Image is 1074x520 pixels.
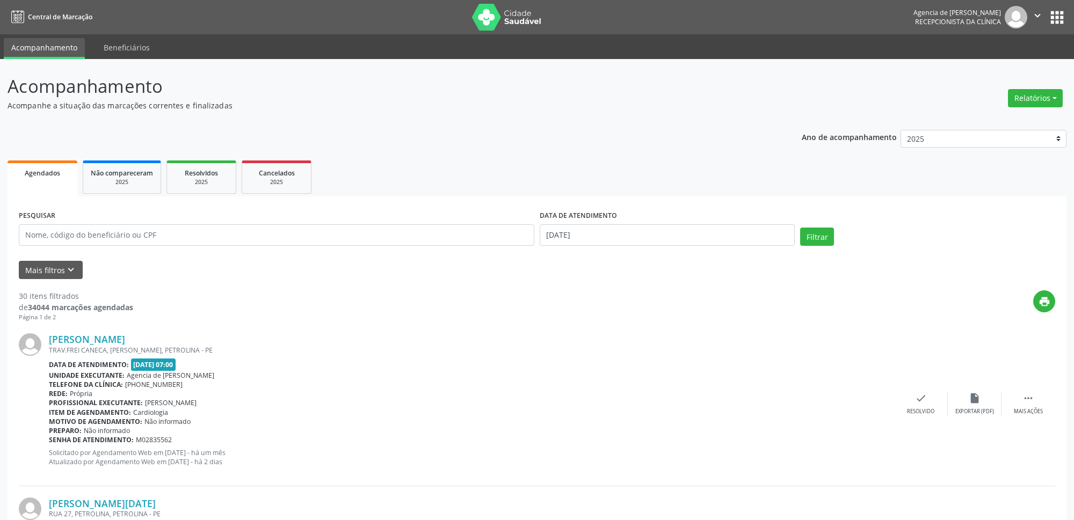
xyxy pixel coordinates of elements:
[144,417,191,426] span: Não informado
[540,208,617,224] label: DATA DE ATENDIMENTO
[136,435,172,444] span: M02835562
[127,371,214,380] span: Agencia de [PERSON_NAME]
[8,73,749,100] p: Acompanhamento
[1033,290,1055,312] button: print
[802,130,897,143] p: Ano de acompanhamento
[915,17,1001,26] span: Recepcionista da clínica
[259,169,295,178] span: Cancelados
[49,371,125,380] b: Unidade executante:
[49,417,142,426] b: Motivo de agendamento:
[1039,296,1050,307] i: print
[915,392,927,404] i: check
[84,426,130,435] span: Não informado
[1022,392,1034,404] i: 
[19,290,133,302] div: 30 itens filtrados
[49,333,125,345] a: [PERSON_NAME]
[91,178,153,186] div: 2025
[19,208,55,224] label: PESQUISAR
[49,426,82,435] b: Preparo:
[19,302,133,313] div: de
[4,38,85,59] a: Acompanhamento
[145,398,197,407] span: [PERSON_NAME]
[125,380,183,389] span: [PHONE_NUMBER]
[49,346,894,355] div: TRAV.FREI CANECA, [PERSON_NAME], PETROLINA - PE
[800,228,834,246] button: Filtrar
[19,497,41,520] img: img
[8,100,749,111] p: Acompanhe a situação das marcações correntes e finalizadas
[1048,8,1066,27] button: apps
[131,358,176,371] span: [DATE] 07:00
[25,169,60,178] span: Agendados
[49,408,131,417] b: Item de agendamento:
[185,169,218,178] span: Resolvidos
[49,360,129,369] b: Data de atendimento:
[19,224,534,246] input: Nome, código do beneficiário ou CPF
[96,38,157,57] a: Beneficiários
[91,169,153,178] span: Não compareceram
[175,178,228,186] div: 2025
[19,313,133,322] div: Página 1 de 2
[907,408,934,415] div: Resolvido
[969,392,981,404] i: insert_drive_file
[28,12,92,21] span: Central de Marcação
[133,408,168,417] span: Cardiologia
[1014,408,1043,415] div: Mais ações
[28,302,133,312] strong: 34044 marcações agendadas
[1032,10,1043,21] i: 
[1008,89,1063,107] button: Relatórios
[1027,6,1048,28] button: 
[1005,6,1027,28] img: img
[19,261,83,280] button: Mais filtroskeyboard_arrow_down
[19,333,41,356] img: img
[540,224,795,246] input: Selecione um intervalo
[49,380,123,389] b: Telefone da clínica:
[49,398,143,407] b: Profissional executante:
[49,435,134,444] b: Senha de atendimento:
[913,8,1001,17] div: Agencia de [PERSON_NAME]
[250,178,303,186] div: 2025
[65,264,77,276] i: keyboard_arrow_down
[49,448,894,466] p: Solicitado por Agendamento Web em [DATE] - há um mês Atualizado por Agendamento Web em [DATE] - h...
[49,389,68,398] b: Rede:
[49,497,156,509] a: [PERSON_NAME][DATE]
[49,509,894,518] div: RUA 27, PETROLINA, PETROLINA - PE
[955,408,994,415] div: Exportar (PDF)
[70,389,92,398] span: Própria
[8,8,92,26] a: Central de Marcação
